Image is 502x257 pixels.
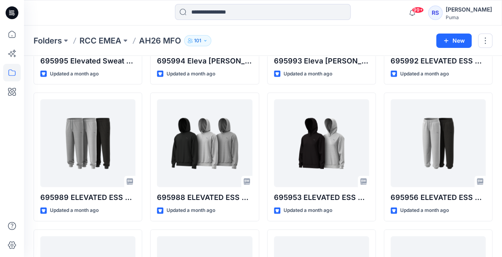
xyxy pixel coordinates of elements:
a: 695953 ELEVATED ESS Hoodie Standard FL [274,99,369,187]
p: 101 [194,36,201,45]
button: New [436,34,472,48]
p: Updated a month ago [50,70,99,78]
p: Updated a month ago [284,70,332,78]
p: Updated a month ago [50,206,99,215]
a: 695989 ELEVATED ESS Sweatpants FL [40,99,135,187]
div: RS [428,6,442,20]
div: [PERSON_NAME] [446,5,492,14]
p: 695992 ELEVATED ESS Sweat Pants [391,55,486,67]
p: 695994 Eleva [PERSON_NAME] Pants TR M [157,55,252,67]
a: 695956 ELEVATED ESS Sweatpants Standard F L [391,99,486,187]
p: 695993 Eleva [PERSON_NAME] Hoodie TR M [274,55,369,67]
p: Updated a month ago [400,206,449,215]
p: 695989 ELEVATED ESS Sweatpants FL [40,192,135,203]
p: Updated a month ago [400,70,449,78]
p: Updated a month ago [284,206,332,215]
button: 101 [184,35,211,46]
p: Updated a month ago [167,70,215,78]
p: 695953 ELEVATED ESS Hoodie Standard FL [274,192,369,203]
span: 99+ [412,7,424,13]
p: 695995 Elevated Sweat Shorts 8" TR M [40,55,135,67]
a: 695988 ELEVATED ESS Hoodie Relaxed FL [157,99,252,187]
p: 695988 ELEVATED ESS Hoodie Relaxed FL [157,192,252,203]
p: Updated a month ago [167,206,215,215]
a: Folders [34,35,62,46]
div: Puma [446,14,492,20]
p: AH26 MFO [139,35,181,46]
p: 695956 ELEVATED ESS Sweatpants Standard F L [391,192,486,203]
a: RCC EMEA [79,35,121,46]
